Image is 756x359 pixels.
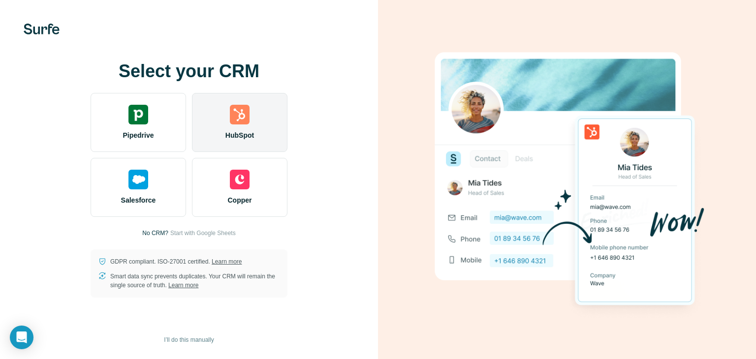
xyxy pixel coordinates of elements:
p: GDPR compliant. ISO-27001 certified. [110,257,242,266]
img: HUBSPOT image [429,37,705,322]
button: I’ll do this manually [157,332,220,347]
span: Copper [228,195,252,205]
p: Smart data sync prevents duplicates. Your CRM will remain the single source of truth. [110,272,280,290]
img: hubspot's logo [230,105,250,124]
h1: Select your CRM [91,61,287,81]
img: salesforce's logo [128,170,148,189]
a: Learn more [212,258,242,265]
button: Start with Google Sheets [170,229,236,238]
img: pipedrive's logo [128,105,148,124]
img: Surfe's logo [24,24,60,34]
div: Open Intercom Messenger [10,326,33,349]
p: No CRM? [142,229,168,238]
a: Learn more [168,282,198,289]
img: copper's logo [230,170,250,189]
span: Pipedrive [123,130,154,140]
span: HubSpot [225,130,254,140]
span: Salesforce [121,195,156,205]
span: I’ll do this manually [164,335,214,344]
